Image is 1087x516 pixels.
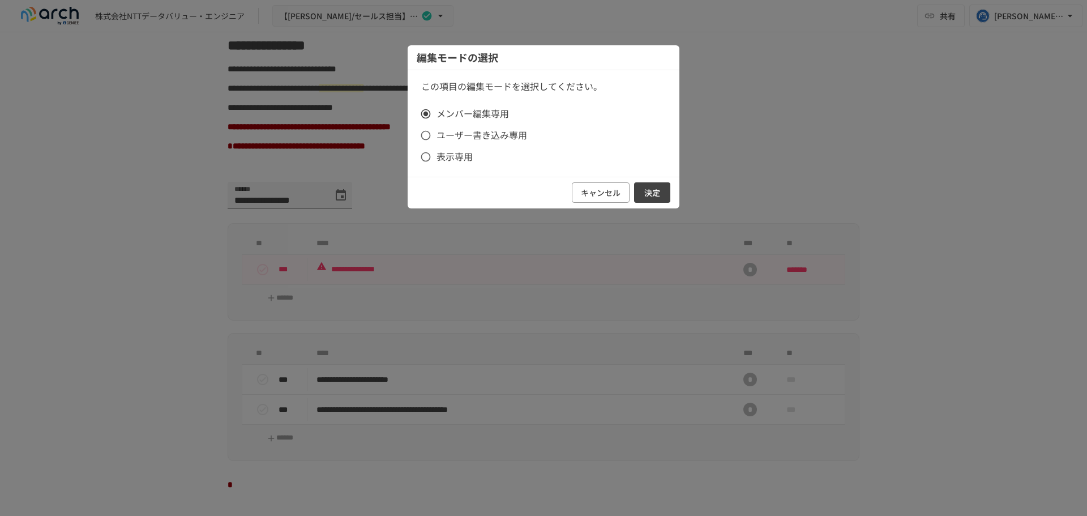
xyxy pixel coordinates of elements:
[436,150,473,164] span: 表示専用
[408,45,679,70] div: 編集モードの選択
[421,79,602,94] p: この項目の編集モードを選択してください。
[436,128,527,143] span: ユーザー書き込み専用
[572,182,630,203] button: キャンセル
[436,106,509,121] span: メンバー編集専用
[634,182,670,203] button: 決定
